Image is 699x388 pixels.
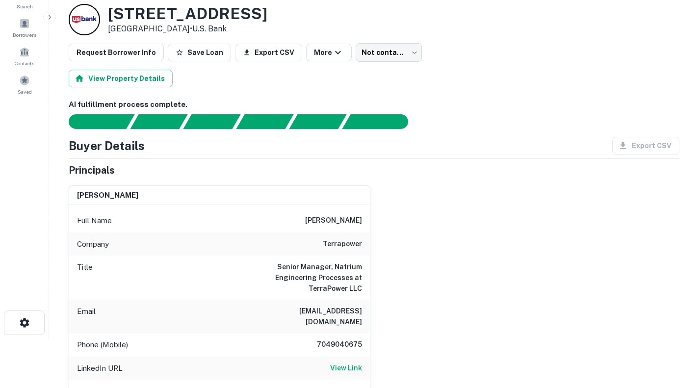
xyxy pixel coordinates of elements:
h4: Buyer Details [69,137,145,155]
a: View Link [330,362,362,374]
p: Phone (Mobile) [77,339,128,351]
span: Borrowers [13,31,36,39]
p: Email [77,306,96,327]
button: More [306,44,352,61]
a: U.s. Bank [192,24,227,33]
h6: AI fulfillment process complete. [69,99,679,110]
button: Save Loan [168,44,231,61]
h3: [STREET_ADDRESS] [108,4,267,23]
span: Saved [18,88,32,96]
p: Full Name [77,215,112,227]
h6: Senior Manager, Natrium Engineering Processes at TerraPower LLC [244,261,362,294]
h6: View Link [330,362,362,373]
div: Principals found, still searching for contact information. This may take time... [289,114,346,129]
a: Contacts [3,43,46,69]
h6: [PERSON_NAME] [77,190,138,201]
h6: 7049040675 [303,339,362,351]
div: Your request is received and processing... [130,114,187,129]
button: Export CSV [235,44,302,61]
div: Principals found, AI now looking for contact information... [236,114,293,129]
p: Company [77,238,109,250]
p: [GEOGRAPHIC_DATA] • [108,23,267,35]
p: Title [77,261,93,294]
div: Not contacted [356,43,422,62]
h6: terrapower [323,238,362,250]
span: Search [17,2,33,10]
button: Request Borrower Info [69,44,164,61]
a: Saved [3,71,46,98]
h5: Principals [69,163,115,178]
div: AI fulfillment process complete. [342,114,420,129]
div: Sending borrower request to AI... [57,114,130,129]
h6: [EMAIL_ADDRESS][DOMAIN_NAME] [244,306,362,327]
p: LinkedIn URL [77,362,123,374]
h6: [PERSON_NAME] [305,215,362,227]
button: View Property Details [69,70,173,87]
div: Documents found, AI parsing details... [183,114,240,129]
span: Contacts [15,59,34,67]
a: Borrowers [3,14,46,41]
